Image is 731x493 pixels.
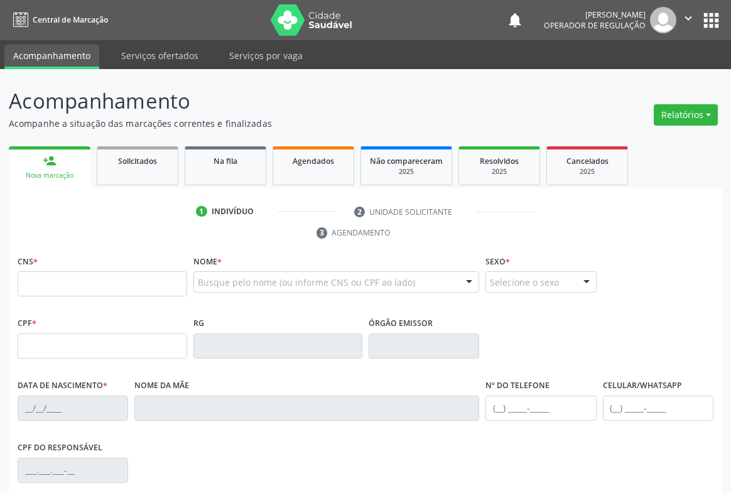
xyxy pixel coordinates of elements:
span: Operador de regulação [544,20,646,31]
label: Nome da mãe [134,376,189,396]
label: Órgão emissor [369,314,433,333]
div: 2025 [370,167,443,176]
input: ___.___.___-__ [18,458,128,483]
span: Agendados [293,156,334,166]
div: Nova marcação [18,171,82,180]
span: Busque pelo nome (ou informe CNS ou CPF ao lado) [198,276,415,289]
button: apps [700,9,722,31]
a: Serviços ofertados [112,45,207,67]
span: Na fila [214,156,237,166]
label: CPF do responsável [18,438,102,458]
div: person_add [43,154,57,168]
div: 2025 [556,167,619,176]
label: Sexo [485,252,510,271]
label: Nº do Telefone [485,376,550,396]
a: Central de Marcação [9,9,108,30]
button: Relatórios [654,104,718,126]
p: Acompanhe a situação das marcações correntes e finalizadas [9,117,508,130]
span: Selecione o sexo [490,276,559,289]
a: Serviços por vaga [220,45,311,67]
span: Central de Marcação [33,14,108,25]
button: notifications [506,11,524,29]
label: CNS [18,252,38,271]
span: Resolvidos [480,156,519,166]
label: CPF [18,314,36,333]
input: (__) _____-_____ [485,396,596,421]
button:  [676,7,700,33]
a: Acompanhamento [4,45,99,69]
span: Não compareceram [370,156,443,166]
span: Solicitados [118,156,157,166]
img: img [650,7,676,33]
div: 1 [196,206,207,217]
p: Acompanhamento [9,85,508,117]
label: Data de nascimento [18,376,107,396]
div: Indivíduo [212,206,254,217]
div: 2025 [468,167,531,176]
label: RG [193,314,204,333]
i:  [681,11,695,25]
label: Nome [193,252,222,271]
input: __/__/____ [18,396,128,421]
span: Cancelados [566,156,609,166]
div: [PERSON_NAME] [544,9,646,20]
input: (__) _____-_____ [603,396,713,421]
label: Celular/WhatsApp [603,376,682,396]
